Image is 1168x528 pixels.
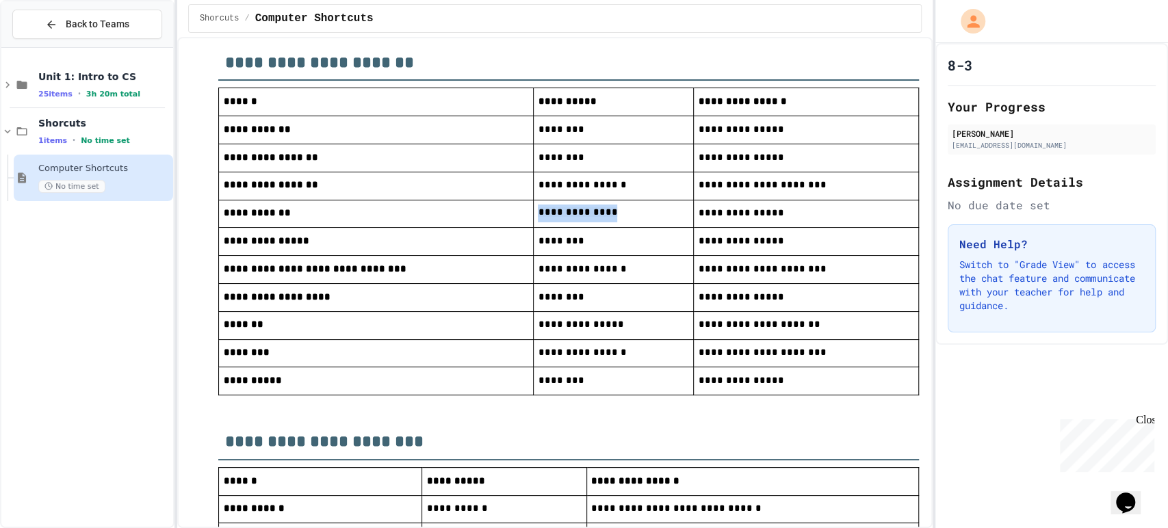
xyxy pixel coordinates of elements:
span: / [244,13,249,24]
div: [EMAIL_ADDRESS][DOMAIN_NAME] [952,140,1152,150]
h1: 8-3 [948,55,972,75]
p: Switch to "Grade View" to access the chat feature and communicate with your teacher for help and ... [959,258,1144,313]
h2: Assignment Details [948,172,1156,192]
div: [PERSON_NAME] [952,127,1152,140]
div: No due date set [948,197,1156,213]
span: No time set [38,180,105,193]
h3: Need Help? [959,236,1144,252]
iframe: chat widget [1054,414,1154,472]
span: • [73,135,75,146]
div: Chat with us now!Close [5,5,94,87]
span: 1 items [38,136,67,145]
span: 3h 20m total [86,90,140,98]
span: Computer Shortcuts [255,10,374,27]
span: Unit 1: Intro to CS [38,70,170,83]
span: Back to Teams [66,17,129,31]
span: 25 items [38,90,73,98]
span: No time set [81,136,130,145]
span: Shorcuts [38,117,170,129]
iframe: chat widget [1111,473,1154,514]
h2: Your Progress [948,97,1156,116]
span: Computer Shortcuts [38,163,170,174]
span: • [78,88,81,99]
div: My Account [946,5,989,37]
button: Back to Teams [12,10,162,39]
span: Shorcuts [200,13,239,24]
